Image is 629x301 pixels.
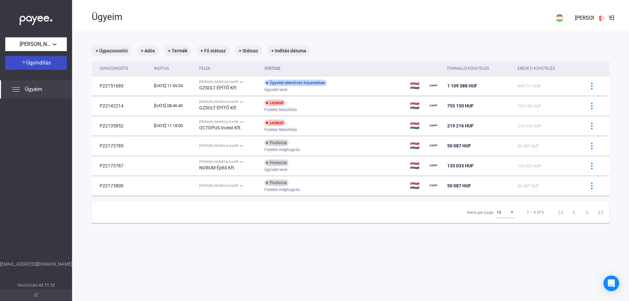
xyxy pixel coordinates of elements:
td: P22173787 [92,156,151,176]
button: [PERSON_NAME] [573,10,588,26]
img: more-blue [588,162,595,169]
img: more-blue [588,103,595,109]
button: more-blue [585,159,599,173]
mat-chip: + Fő státusz [197,46,230,56]
mat-chip: + Adós [137,46,159,56]
div: Items per page: [467,209,494,216]
button: more-blue [585,79,599,93]
img: more-blue [588,83,595,89]
mat-chip: + Státusz [235,46,262,56]
button: First page [554,206,567,219]
img: more-blue [588,182,595,189]
div: Ügyeim [92,11,552,23]
span: Ügyvédi levél [264,86,287,94]
span: 1 109 388 HUF [447,83,477,88]
td: P22151685 [92,76,151,96]
div: Eredeti követelés [518,65,577,72]
span: [PERSON_NAME] és fiai Kft. [20,40,52,48]
div: [PERSON_NAME] és fiai Kft. vs [199,160,259,164]
mat-chip: + Indítás dátuma [267,46,310,56]
div: Piszkozat [264,179,289,186]
strong: NORUM Építő Kft. [199,165,236,170]
div: [PERSON_NAME] és fiai Kft. vs [199,100,259,104]
div: Indítva [154,65,194,72]
img: white-payee-white-dot.svg [20,12,52,26]
div: [DATE] 11:45:54 [154,83,194,89]
span: 50 087 HUF [447,183,471,188]
span: Fizetési meghagyás [264,186,300,194]
span: Fizetési meghagyás [264,146,300,154]
span: 755 150 HUF [518,104,541,108]
div: Open Intercom Messenger [603,275,619,291]
span: Fizetési felszólítás [264,106,297,114]
div: Lezárult [264,120,285,126]
td: 🇭🇺 [407,136,427,156]
button: more-blue [585,179,599,193]
button: Next page [581,206,594,219]
button: HU [552,10,567,26]
div: [PERSON_NAME] és fiai Kft. vs [199,120,259,124]
img: payee-logo [430,142,438,150]
mat-select: Items per page: [497,208,515,216]
div: Piszkozat [264,160,289,166]
span: 755 150 HUF [447,103,474,108]
img: more-blue [588,122,595,129]
div: [DATE] 08:46:40 [154,103,194,109]
div: 1 – 6 of 6 [527,208,544,216]
strong: GZSOLT ÉPÍTŐ Kft [199,105,237,110]
td: P22173800 [92,176,151,196]
div: Lezárult [264,100,285,106]
div: [PERSON_NAME] és fiai Kft. vs [199,144,259,148]
span: Ügyindítás [26,60,51,66]
img: payee-logo [430,82,438,90]
span: 10 [497,210,501,215]
div: Ügyvédi ellenőrzés folyamatban [264,80,327,86]
strong: OCTOPUS Invest Kft. [199,125,242,130]
span: Ügyvédi levél [264,166,287,174]
button: logout-red [594,10,609,26]
img: payee-logo [430,122,438,130]
div: [PERSON_NAME] [575,14,586,22]
div: [PERSON_NAME] és fiai Kft. vs [199,80,259,84]
strong: GZSOLT ÉPÍTŐ Kft [199,85,237,90]
div: Fennálló követelés [447,65,512,72]
img: payee-logo [430,102,438,110]
div: Felek [199,65,211,72]
td: 🇭🇺 [407,96,427,116]
td: P22173785 [92,136,151,156]
button: [PERSON_NAME] és fiai Kft. [5,37,67,51]
td: 🇭🇺 [407,116,427,136]
span: 135 033 HUF [518,164,541,168]
div: Felek [199,65,259,72]
span: Ügyeim [25,85,42,93]
span: 999 711 HUF [518,84,541,88]
button: more-blue [585,99,599,113]
td: 🇭🇺 [407,176,427,196]
span: 50 087 HUF [518,144,539,148]
img: payee-logo [430,182,438,190]
div: [PERSON_NAME] és fiai Kft. vs [199,184,259,188]
button: more-blue [585,139,599,153]
td: P22142214 [92,96,151,116]
img: list.svg [12,85,20,93]
span: 219 216 HUF [447,123,474,128]
button: Last page [594,206,607,219]
img: HU [556,14,563,22]
img: plus-white.svg [22,60,26,65]
img: more-blue [588,142,595,149]
img: arrow-double-left-grey.svg [34,293,38,297]
td: P22135852 [92,116,151,136]
div: Ügyazonosító [100,65,149,72]
td: 🇭🇺 [407,76,427,96]
button: Previous page [567,206,581,219]
span: Fizetési felszólítás [264,126,297,134]
img: logout-red [598,15,605,22]
td: 🇭🇺 [407,156,427,176]
div: Piszkozat [264,140,289,146]
span: 219 216 HUF [518,124,541,128]
div: Eredeti követelés [518,65,555,72]
th: Státusz [262,61,407,76]
div: Indítva [154,65,169,72]
div: Ügyazonosító [100,65,128,72]
strong: v2.11.12 [39,283,55,288]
